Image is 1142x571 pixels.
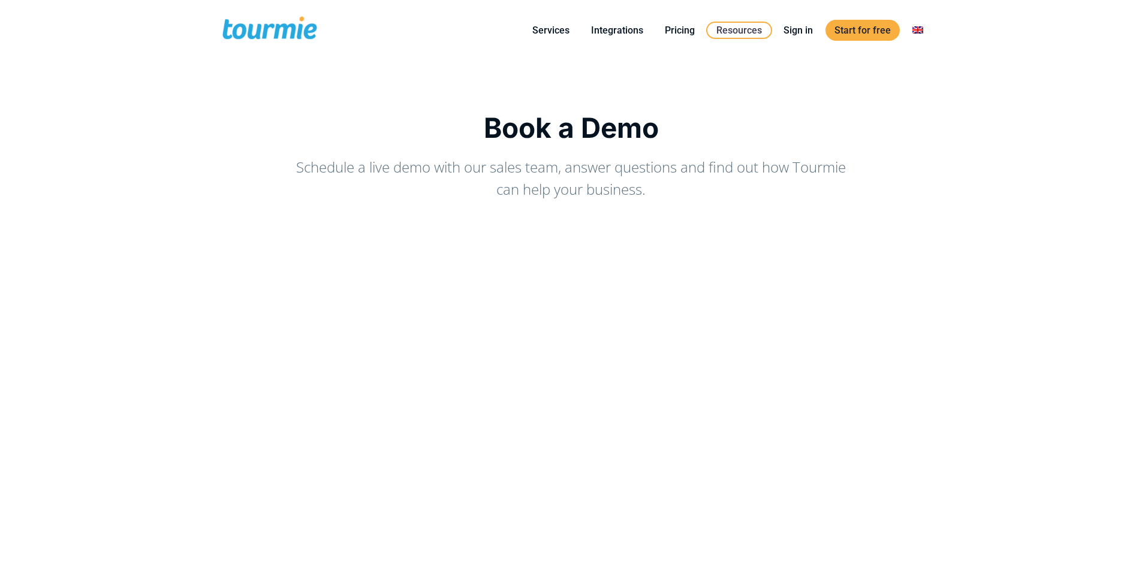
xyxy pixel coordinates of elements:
[287,156,856,200] p: Schedule a live demo with our sales team, answer questions and find out how Tourmie can help your...
[523,23,578,38] a: Services
[825,20,900,41] a: Start for free
[706,22,772,39] a: Resources
[582,23,652,38] a: Integrations
[221,111,922,144] h1: Book a Demo
[656,23,704,38] a: Pricing
[775,23,822,38] a: Sign in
